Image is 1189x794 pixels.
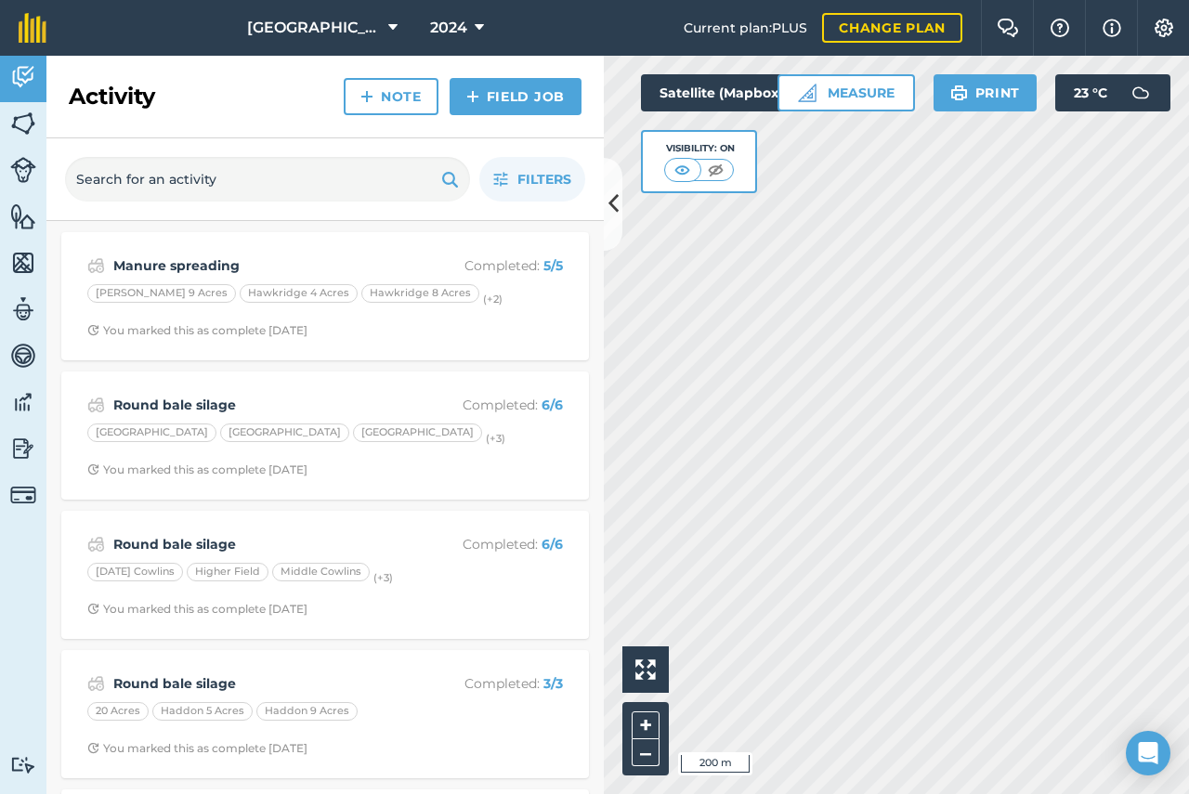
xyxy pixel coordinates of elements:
[479,157,585,202] button: Filters
[113,395,408,415] strong: Round bale silage
[635,659,656,680] img: Four arrows, one pointing top left, one top right, one bottom right and the last bottom left
[87,324,99,336] img: Clock with arrow pointing clockwise
[256,702,358,721] div: Haddon 9 Acres
[87,741,307,756] div: You marked this as complete [DATE]
[87,394,105,416] img: svg+xml;base64,PD94bWwgdmVyc2lvbj0iMS4wIiBlbmNvZGluZz0idXRmLTgiPz4KPCEtLSBHZW5lcmF0b3I6IEFkb2JlIE...
[65,157,470,202] input: Search for an activity
[483,293,503,306] small: (+ 2 )
[344,78,438,115] a: Note
[10,295,36,323] img: svg+xml;base64,PD94bWwgdmVyc2lvbj0iMS4wIiBlbmNvZGluZz0idXRmLTgiPz4KPCEtLSBHZW5lcmF0b3I6IEFkb2JlIE...
[113,534,408,554] strong: Round bale silage
[87,254,105,277] img: svg+xml;base64,PD94bWwgdmVyc2lvbj0iMS4wIiBlbmNvZGluZz0idXRmLTgiPz4KPCEtLSBHZW5lcmF0b3I6IEFkb2JlIE...
[87,742,99,754] img: Clock with arrow pointing clockwise
[10,435,36,462] img: svg+xml;base64,PD94bWwgdmVyc2lvbj0iMS4wIiBlbmNvZGluZz0idXRmLTgiPz4KPCEtLSBHZW5lcmF0b3I6IEFkb2JlIE...
[87,533,105,555] img: svg+xml;base64,PD94bWwgdmVyc2lvbj0iMS4wIiBlbmNvZGluZz0idXRmLTgiPz4KPCEtLSBHZW5lcmF0b3I6IEFkb2JlIE...
[113,255,408,276] strong: Manure spreading
[10,388,36,416] img: svg+xml;base64,PD94bWwgdmVyc2lvbj0iMS4wIiBlbmNvZGluZz0idXRmLTgiPz4KPCEtLSBHZW5lcmF0b3I6IEFkb2JlIE...
[10,63,36,91] img: svg+xml;base64,PD94bWwgdmVyc2lvbj0iMS4wIiBlbmNvZGluZz0idXRmLTgiPz4KPCEtLSBHZW5lcmF0b3I6IEFkb2JlIE...
[10,756,36,774] img: svg+xml;base64,PD94bWwgdmVyc2lvbj0iMS4wIiBlbmNvZGluZz0idXRmLTgiPz4KPCEtLSBHZW5lcmF0b3I6IEFkb2JlIE...
[10,110,36,137] img: svg+xml;base64,PHN2ZyB4bWxucz0iaHR0cDovL3d3dy53My5vcmcvMjAwMC9zdmciIHdpZHRoPSI1NiIgaGVpZ2h0PSI2MC...
[466,85,479,108] img: svg+xml;base64,PHN2ZyB4bWxucz0iaHR0cDovL3d3dy53My5vcmcvMjAwMC9zdmciIHdpZHRoPSIxNCIgaGVpZ2h0PSIyNC...
[87,462,307,477] div: You marked this as complete [DATE]
[10,482,36,508] img: svg+xml;base64,PD94bWwgdmVyc2lvbj0iMS4wIiBlbmNvZGluZz0idXRmLTgiPz4KPCEtLSBHZW5lcmF0b3I6IEFkb2JlIE...
[1049,19,1071,37] img: A question mark icon
[664,141,735,156] div: Visibility: On
[632,711,660,739] button: +
[87,672,105,695] img: svg+xml;base64,PD94bWwgdmVyc2lvbj0iMS4wIiBlbmNvZGluZz0idXRmLTgiPz4KPCEtLSBHZW5lcmF0b3I6IEFkb2JlIE...
[517,169,571,189] span: Filters
[1103,17,1121,39] img: svg+xml;base64,PHN2ZyB4bWxucz0iaHR0cDovL3d3dy53My5vcmcvMjAwMC9zdmciIHdpZHRoPSIxNyIgaGVpZ2h0PSIxNy...
[450,78,581,115] a: Field Job
[10,157,36,183] img: svg+xml;base64,PD94bWwgdmVyc2lvbj0iMS4wIiBlbmNvZGluZz0idXRmLTgiPz4KPCEtLSBHZW5lcmF0b3I6IEFkb2JlIE...
[798,84,817,102] img: Ruler icon
[641,74,819,111] button: Satellite (Mapbox)
[777,74,915,111] button: Measure
[87,463,99,475] img: Clock with arrow pointing clockwise
[441,168,459,190] img: svg+xml;base64,PHN2ZyB4bWxucz0iaHR0cDovL3d3dy53My5vcmcvMjAwMC9zdmciIHdpZHRoPSIxOSIgaGVpZ2h0PSIyNC...
[950,82,968,104] img: svg+xml;base64,PHN2ZyB4bWxucz0iaHR0cDovL3d3dy53My5vcmcvMjAwMC9zdmciIHdpZHRoPSIxOSIgaGVpZ2h0PSIyNC...
[72,383,578,488] a: Round bale silageCompleted: 6/6[GEOGRAPHIC_DATA][GEOGRAPHIC_DATA][GEOGRAPHIC_DATA](+3)Clock with ...
[72,243,578,349] a: Manure spreadingCompleted: 5/5[PERSON_NAME] 9 AcresHawkridge 4 AcresHawkridge 8 Acres(+2)Clock wi...
[543,675,563,692] strong: 3 / 3
[152,702,253,721] div: Haddon 5 Acres
[10,249,36,277] img: svg+xml;base64,PHN2ZyB4bWxucz0iaHR0cDovL3d3dy53My5vcmcvMjAwMC9zdmciIHdpZHRoPSI1NiIgaGVpZ2h0PSI2MC...
[822,13,962,43] a: Change plan
[934,74,1038,111] button: Print
[486,432,505,445] small: (+ 3 )
[1074,74,1107,111] span: 23 ° C
[10,342,36,370] img: svg+xml;base64,PD94bWwgdmVyc2lvbj0iMS4wIiBlbmNvZGluZz0idXRmLTgiPz4KPCEtLSBHZW5lcmF0b3I6IEFkb2JlIE...
[87,702,149,721] div: 20 Acres
[19,13,46,43] img: fieldmargin Logo
[72,522,578,628] a: Round bale silageCompleted: 6/6[DATE] CowlinsHigher FieldMiddle Cowlins(+3)Clock with arrow point...
[415,673,563,694] p: Completed :
[220,423,349,442] div: [GEOGRAPHIC_DATA]
[353,423,482,442] div: [GEOGRAPHIC_DATA]
[87,563,183,581] div: [DATE] Cowlins
[72,661,578,767] a: Round bale silageCompleted: 3/320 AcresHaddon 5 AcresHaddon 9 AcresClock with arrow pointing cloc...
[113,673,408,694] strong: Round bale silage
[361,284,479,303] div: Hawkridge 8 Acres
[87,323,307,338] div: You marked this as complete [DATE]
[69,82,155,111] h2: Activity
[272,563,370,581] div: Middle Cowlins
[373,571,393,584] small: (+ 3 )
[360,85,373,108] img: svg+xml;base64,PHN2ZyB4bWxucz0iaHR0cDovL3d3dy53My5vcmcvMjAwMC9zdmciIHdpZHRoPSIxNCIgaGVpZ2h0PSIyNC...
[542,397,563,413] strong: 6 / 6
[187,563,268,581] div: Higher Field
[671,161,694,179] img: svg+xml;base64,PHN2ZyB4bWxucz0iaHR0cDovL3d3dy53My5vcmcvMjAwMC9zdmciIHdpZHRoPSI1MCIgaGVpZ2h0PSI0MC...
[10,202,36,230] img: svg+xml;base64,PHN2ZyB4bWxucz0iaHR0cDovL3d3dy53My5vcmcvMjAwMC9zdmciIHdpZHRoPSI1NiIgaGVpZ2h0PSI2MC...
[87,423,216,442] div: [GEOGRAPHIC_DATA]
[430,17,467,39] span: 2024
[997,19,1019,37] img: Two speech bubbles overlapping with the left bubble in the forefront
[1153,19,1175,37] img: A cog icon
[87,284,236,303] div: [PERSON_NAME] 9 Acres
[415,534,563,554] p: Completed :
[415,255,563,276] p: Completed :
[632,739,660,766] button: –
[415,395,563,415] p: Completed :
[1122,74,1159,111] img: svg+xml;base64,PD94bWwgdmVyc2lvbj0iMS4wIiBlbmNvZGluZz0idXRmLTgiPz4KPCEtLSBHZW5lcmF0b3I6IEFkb2JlIE...
[87,603,99,615] img: Clock with arrow pointing clockwise
[684,18,807,38] span: Current plan : PLUS
[542,536,563,553] strong: 6 / 6
[1126,731,1170,775] div: Open Intercom Messenger
[1055,74,1170,111] button: 23 °C
[240,284,358,303] div: Hawkridge 4 Acres
[247,17,381,39] span: [GEOGRAPHIC_DATA]
[87,602,307,617] div: You marked this as complete [DATE]
[543,257,563,274] strong: 5 / 5
[704,161,727,179] img: svg+xml;base64,PHN2ZyB4bWxucz0iaHR0cDovL3d3dy53My5vcmcvMjAwMC9zdmciIHdpZHRoPSI1MCIgaGVpZ2h0PSI0MC...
